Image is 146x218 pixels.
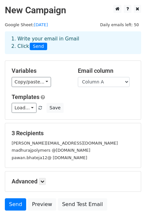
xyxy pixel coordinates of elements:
[34,22,48,27] a: [DATE]
[12,67,68,74] h5: Variables
[30,43,47,50] span: Send
[12,141,118,146] small: [PERSON_NAME][EMAIL_ADDRESS][DOMAIN_NAME]
[5,5,141,16] h2: New Campaign
[12,155,87,160] small: pawan.bhateja12@ [DOMAIN_NAME]
[5,22,48,27] small: Google Sheet:
[98,21,141,28] span: Daily emails left: 50
[98,22,141,27] a: Daily emails left: 50
[6,35,140,50] div: 1. Write your email in Gmail 2. Click
[12,103,36,113] a: Load...
[28,198,56,211] a: Preview
[12,130,134,137] h5: 3 Recipients
[5,198,26,211] a: Send
[12,77,51,87] a: Copy/paste...
[12,178,134,185] h5: Advanced
[12,148,90,153] small: madhurajpolymers @[DOMAIN_NAME]
[12,93,39,100] a: Templates
[114,187,146,218] iframe: Chat Widget
[58,198,107,211] a: Send Test Email
[78,67,134,74] h5: Email column
[47,103,63,113] button: Save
